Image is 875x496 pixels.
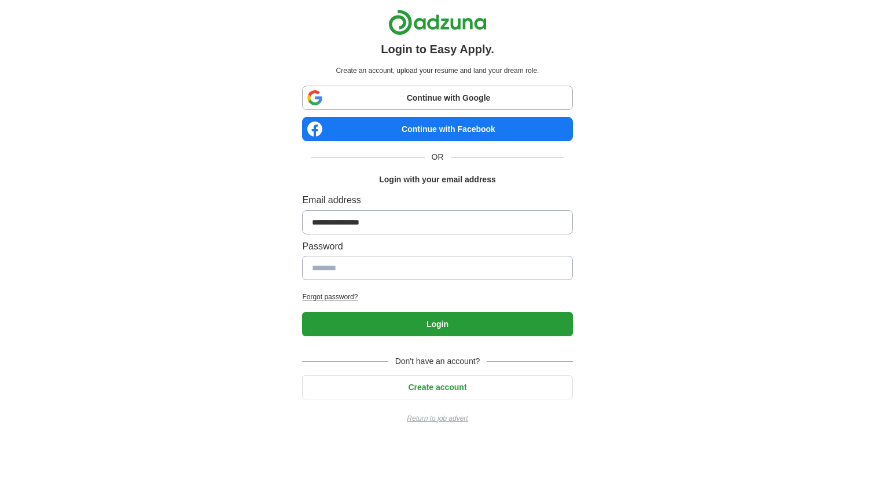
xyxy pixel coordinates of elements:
[425,150,451,163] span: OR
[388,355,487,368] span: Don't have an account?
[302,413,572,424] a: Return to job advert
[302,383,572,392] a: Create account
[379,173,495,186] h1: Login with your email address
[388,9,487,35] img: Adzuna logo
[381,40,494,58] h1: Login to Easy Apply.
[304,65,570,76] p: Create an account, upload your resume and land your dream role.
[302,239,572,254] label: Password
[302,292,572,303] a: Forgot password?
[302,86,572,110] a: Continue with Google
[302,312,572,336] button: Login
[302,117,572,141] a: Continue with Facebook
[302,193,572,208] label: Email address
[302,375,572,399] button: Create account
